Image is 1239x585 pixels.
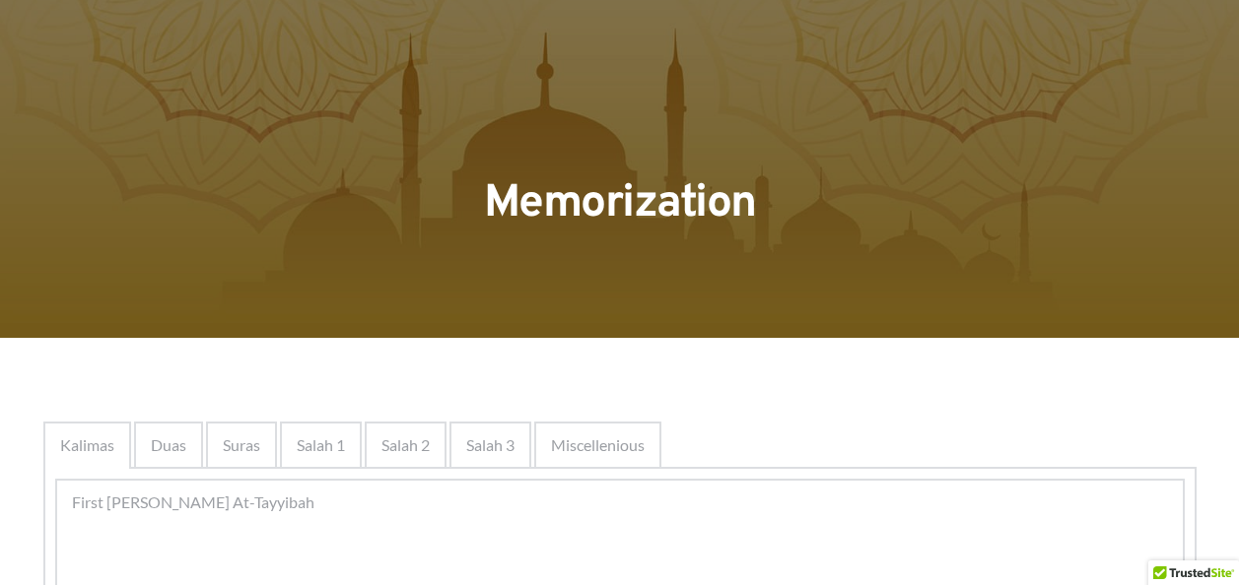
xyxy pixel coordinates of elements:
span: Salah 1 [297,433,345,457]
span: Suras [223,433,260,457]
span: First [PERSON_NAME] At-Tayyibah [72,490,314,514]
span: Salah 3 [466,433,515,457]
span: Salah 2 [381,433,430,457]
span: Memorization [484,175,756,233]
span: Duas [151,433,186,457]
span: Miscellenious [551,433,645,457]
span: Kalimas [60,433,114,457]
